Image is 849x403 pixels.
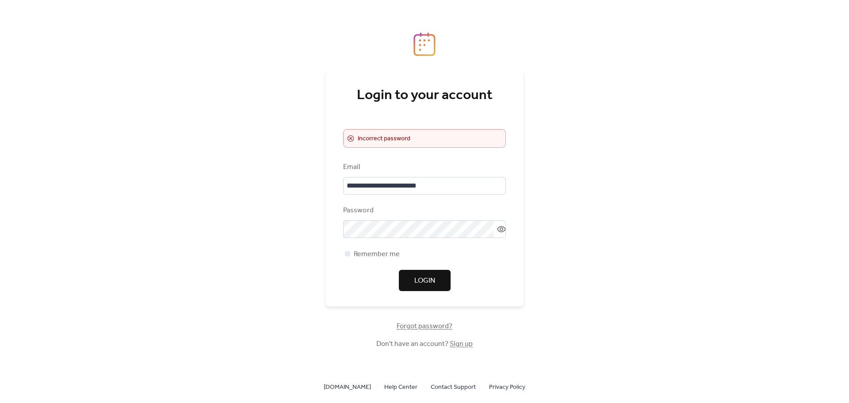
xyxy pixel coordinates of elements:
[450,337,473,351] a: Sign up
[324,382,371,393] span: [DOMAIN_NAME]
[431,381,476,392] a: Contact Support
[384,381,417,392] a: Help Center
[343,87,506,104] div: Login to your account
[489,382,525,393] span: Privacy Policy
[399,270,451,291] button: Login
[376,339,473,349] span: Don't have an account?
[358,134,410,144] span: Incorrect password
[397,324,452,329] a: Forgot password?
[431,382,476,393] span: Contact Support
[397,321,452,332] span: Forgot password?
[343,205,504,216] div: Password
[324,381,371,392] a: [DOMAIN_NAME]
[384,382,417,393] span: Help Center
[414,276,435,286] span: Login
[413,32,436,56] img: logo
[354,249,400,260] span: Remember me
[343,162,504,173] div: Email
[489,381,525,392] a: Privacy Policy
